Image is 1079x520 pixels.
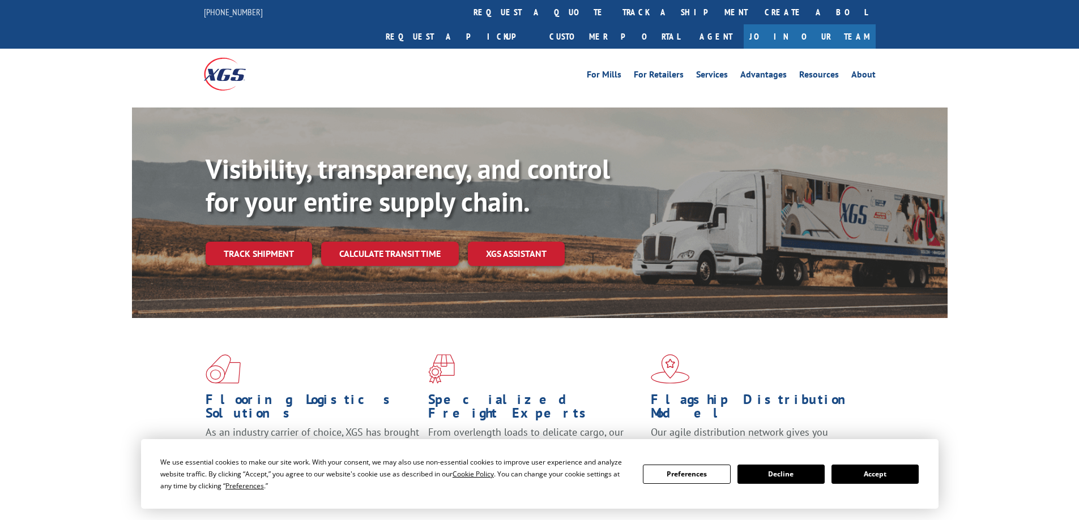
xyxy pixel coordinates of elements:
[141,439,939,509] div: Cookie Consent Prompt
[799,70,839,83] a: Resources
[206,242,312,265] a: Track shipment
[428,393,642,426] h1: Specialized Freight Experts
[453,469,494,479] span: Cookie Policy
[428,354,455,384] img: xgs-icon-focused-on-flooring-red
[634,70,684,83] a: For Retailers
[206,354,241,384] img: xgs-icon-total-supply-chain-intelligence-red
[651,426,859,452] span: Our agile distribution network gives you nationwide inventory management on demand.
[651,393,865,426] h1: Flagship Distribution Model
[651,354,690,384] img: xgs-icon-flagship-distribution-model-red
[428,426,642,476] p: From overlength loads to delicate cargo, our experienced staff knows the best way to move your fr...
[541,24,688,49] a: Customer Portal
[321,242,459,266] a: Calculate transit time
[204,6,263,18] a: [PHONE_NUMBER]
[737,465,825,484] button: Decline
[206,151,610,219] b: Visibility, transparency, and control for your entire supply chain.
[377,24,541,49] a: Request a pickup
[206,393,420,426] h1: Flooring Logistics Solutions
[744,24,876,49] a: Join Our Team
[587,70,621,83] a: For Mills
[696,70,728,83] a: Services
[643,465,730,484] button: Preferences
[831,465,919,484] button: Accept
[851,70,876,83] a: About
[225,481,264,491] span: Preferences
[468,242,565,266] a: XGS ASSISTANT
[740,70,787,83] a: Advantages
[160,456,629,492] div: We use essential cookies to make our site work. With your consent, we may also use non-essential ...
[206,426,419,466] span: As an industry carrier of choice, XGS has brought innovation and dedication to flooring logistics...
[688,24,744,49] a: Agent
